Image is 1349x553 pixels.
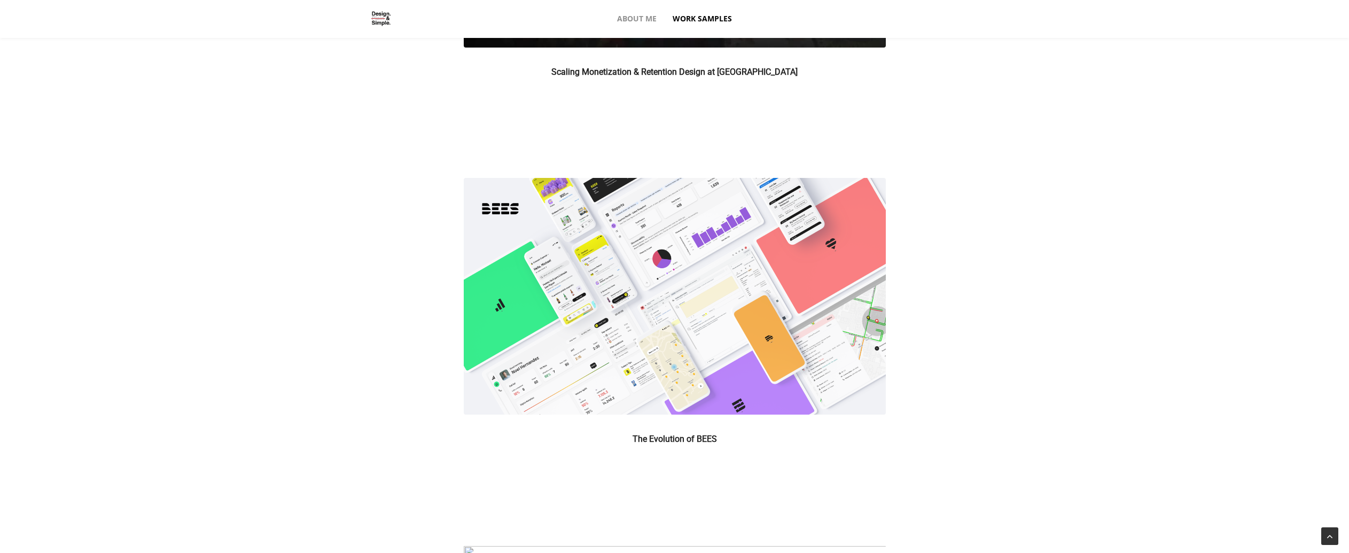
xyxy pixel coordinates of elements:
a: The Evolution of BEES [633,434,717,444]
a: Scaling Monetization & Retention Design at [GEOGRAPHIC_DATA] [551,67,798,77]
img: Design. Plain and simple. [354,2,408,35]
